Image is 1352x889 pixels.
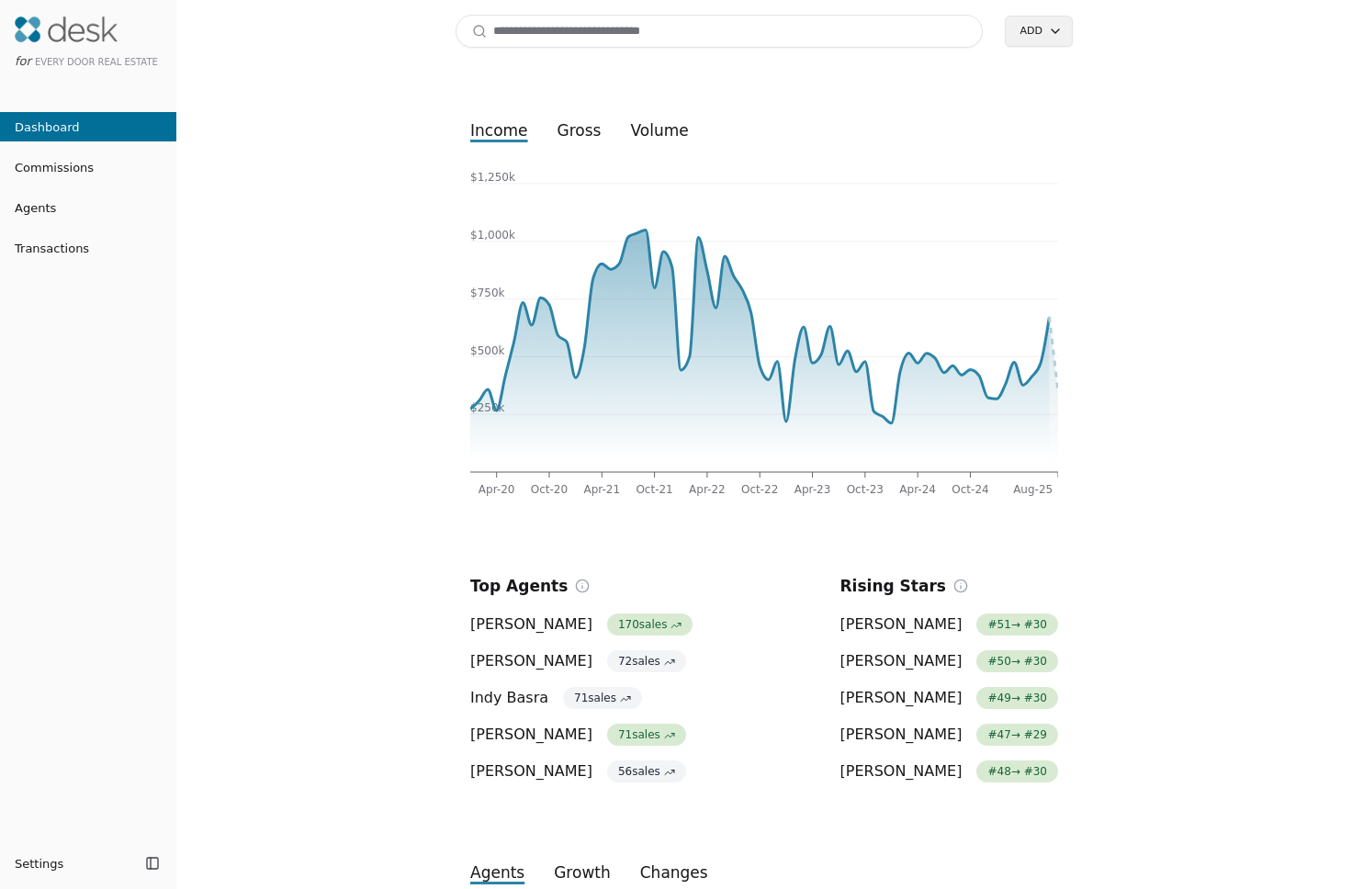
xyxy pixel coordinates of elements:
tspan: $1,250k [470,171,515,184]
button: agents [456,856,539,889]
tspan: Apr-23 [794,483,831,496]
span: [PERSON_NAME] [470,650,592,672]
tspan: Apr-21 [583,483,620,496]
tspan: Oct-24 [952,483,988,496]
span: [PERSON_NAME] [840,613,963,636]
span: 71 sales [607,724,686,746]
span: [PERSON_NAME] [470,724,592,746]
tspan: Oct-21 [636,483,672,496]
span: # 50 → # 30 [976,650,1058,672]
button: Settings [7,849,140,878]
span: # 48 → # 30 [976,760,1058,782]
span: # 47 → # 29 [976,724,1058,746]
button: growth [539,856,625,889]
tspan: $250k [470,401,505,414]
h2: Rising Stars [840,573,946,599]
tspan: $500k [470,344,505,357]
tspan: $750k [470,287,505,299]
button: Add [1005,16,1073,47]
span: # 51 → # 30 [976,613,1058,636]
tspan: Oct-23 [847,483,884,496]
span: Settings [15,854,63,873]
span: [PERSON_NAME] [470,613,592,636]
span: for [15,54,31,68]
tspan: Oct-22 [741,483,778,496]
button: changes [625,856,723,889]
tspan: Apr-22 [689,483,726,496]
tspan: Aug-25 [1013,483,1053,496]
tspan: Oct-20 [531,483,568,496]
span: [PERSON_NAME] [840,650,963,672]
span: Every Door Real Estate [35,57,158,67]
tspan: $1,000k [470,229,515,242]
tspan: Apr-24 [899,483,936,496]
span: [PERSON_NAME] [840,760,963,782]
span: # 49 → # 30 [976,687,1058,709]
span: [PERSON_NAME] [840,724,963,746]
button: gross [543,114,616,147]
img: Desk [15,17,118,42]
tspan: Apr-20 [479,483,515,496]
button: volume [615,114,703,147]
h2: Top Agents [470,573,568,599]
button: income [456,114,543,147]
span: [PERSON_NAME] [470,760,592,782]
span: Indy Basra [470,687,548,709]
span: 72 sales [607,650,686,672]
span: 170 sales [607,613,693,636]
span: 56 sales [607,760,686,782]
span: [PERSON_NAME] [840,687,963,709]
span: 71 sales [563,687,642,709]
